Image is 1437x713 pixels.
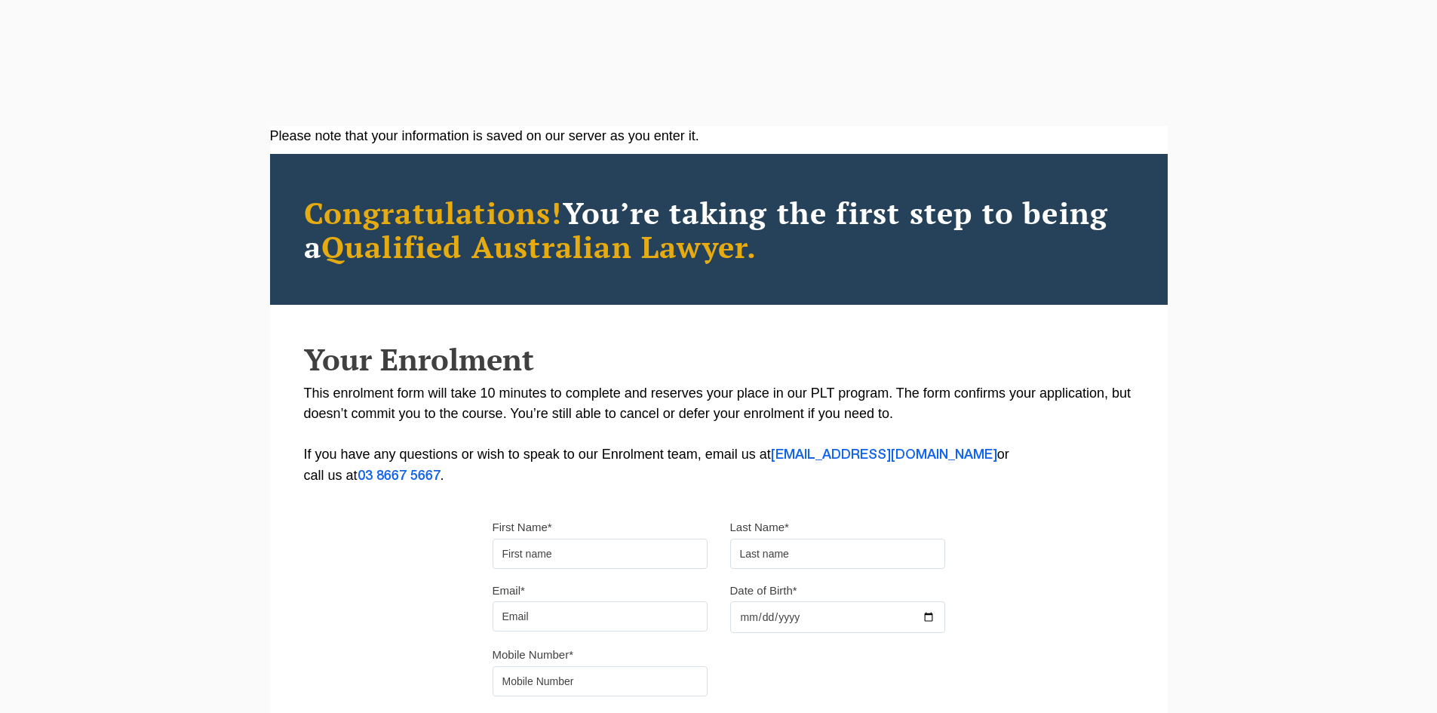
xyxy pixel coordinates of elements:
label: Mobile Number* [493,647,574,662]
span: Qualified Australian Lawyer. [321,226,757,266]
label: Date of Birth* [730,583,797,598]
a: [EMAIL_ADDRESS][DOMAIN_NAME] [771,449,997,461]
p: This enrolment form will take 10 minutes to complete and reserves your place in our PLT program. ... [304,383,1134,487]
a: 03 8667 5667 [358,470,441,482]
label: First Name* [493,520,552,535]
input: Last name [730,539,945,569]
label: Email* [493,583,525,598]
h2: You’re taking the first step to being a [304,195,1134,263]
input: First name [493,539,708,569]
div: Please note that your information is saved on our server as you enter it. [270,126,1168,146]
input: Mobile Number [493,666,708,696]
label: Last Name* [730,520,789,535]
span: Congratulations! [304,192,563,232]
input: Email [493,601,708,632]
h2: Your Enrolment [304,343,1134,376]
